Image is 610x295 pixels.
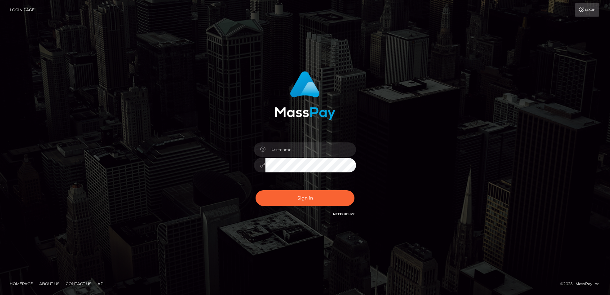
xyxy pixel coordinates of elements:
[575,3,599,17] a: Login
[265,142,356,157] input: Username...
[63,279,94,289] a: Contact Us
[95,279,107,289] a: API
[37,279,62,289] a: About Us
[275,71,335,120] img: MassPay Login
[560,280,605,287] div: © 2025 , MassPay Inc.
[333,212,354,216] a: Need Help?
[7,279,35,289] a: Homepage
[256,190,354,206] button: Sign in
[10,3,34,17] a: Login Page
